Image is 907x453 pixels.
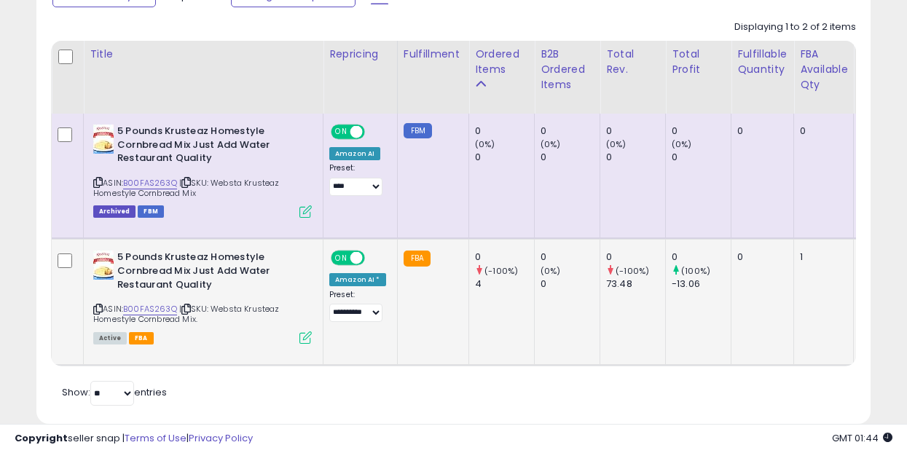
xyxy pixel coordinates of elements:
div: 0 [672,151,731,164]
div: Total Profit [672,47,725,77]
div: Preset: [329,163,386,196]
div: 4 [475,277,534,291]
span: | SKU: Websta Krusteaz Homestyle Cornbread Mix [93,177,280,199]
div: -13.06 [672,277,731,291]
span: ON [332,252,350,264]
div: 0 [541,151,600,164]
div: Amazon AI [329,147,380,160]
small: (0%) [541,265,561,277]
strong: Copyright [15,431,68,445]
div: 0 [541,277,600,291]
span: All listings currently available for purchase on Amazon [93,332,127,344]
b: 5 Pounds Krusteaz Homestyle Cornbread Mix Just Add Water Restaurant Quality [117,251,294,295]
div: 0 [800,125,842,138]
small: (0%) [672,138,692,150]
a: Privacy Policy [189,431,253,445]
div: 0 [606,151,665,164]
div: ASIN: [93,251,312,342]
div: 73.48 [606,277,665,291]
span: Listings that have been deleted from Seller Central [93,205,136,218]
small: (0%) [606,138,627,150]
div: seller snap | | [15,432,253,446]
div: Displaying 1 to 2 of 2 items [734,20,856,34]
div: FBA Available Qty [800,47,847,92]
div: 0 [606,251,665,264]
a: B00FAS263Q [123,303,177,315]
span: | SKU: Websta Krusteaz Homestyle Cornbread Mix. [93,303,280,325]
div: Fulfillment [404,47,463,62]
small: (100%) [681,265,710,277]
div: Repricing [329,47,391,62]
div: Fulfillable Quantity [737,47,788,77]
div: Amazon AI * [329,273,386,286]
div: Total Rev. [606,47,659,77]
b: 5 Pounds Krusteaz Homestyle Cornbread Mix Just Add Water Restaurant Quality [117,125,294,169]
small: (-100%) [616,265,649,277]
small: (-100%) [484,265,518,277]
a: B00FAS263Q [123,177,177,189]
div: 1 [800,251,842,264]
div: 0 [541,125,600,138]
small: (0%) [475,138,495,150]
span: FBA [129,332,154,344]
div: 0 [475,151,534,164]
span: OFF [363,126,386,138]
div: B2B Ordered Items [541,47,594,92]
div: 0 [606,125,665,138]
small: FBM [404,123,432,138]
div: 0 [672,251,731,264]
div: Title [90,47,317,62]
div: 0 [737,125,782,138]
div: 0 [672,125,731,138]
span: Show: entries [62,385,167,399]
div: 0 [475,125,534,138]
span: OFF [363,252,386,264]
a: Terms of Use [125,431,186,445]
div: 0 [475,251,534,264]
div: 0 [737,251,782,264]
div: 0 [541,251,600,264]
small: FBA [404,251,431,267]
div: Ordered Items [475,47,528,77]
span: FBM [138,205,164,218]
small: (0%) [541,138,561,150]
div: ASIN: [93,125,312,216]
span: 2025-10-9 01:44 GMT [832,431,892,445]
img: 41tS59a4I3L._SL40_.jpg [93,125,114,154]
span: ON [332,126,350,138]
img: 41tS59a4I3L._SL40_.jpg [93,251,114,280]
div: Preset: [329,290,386,323]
